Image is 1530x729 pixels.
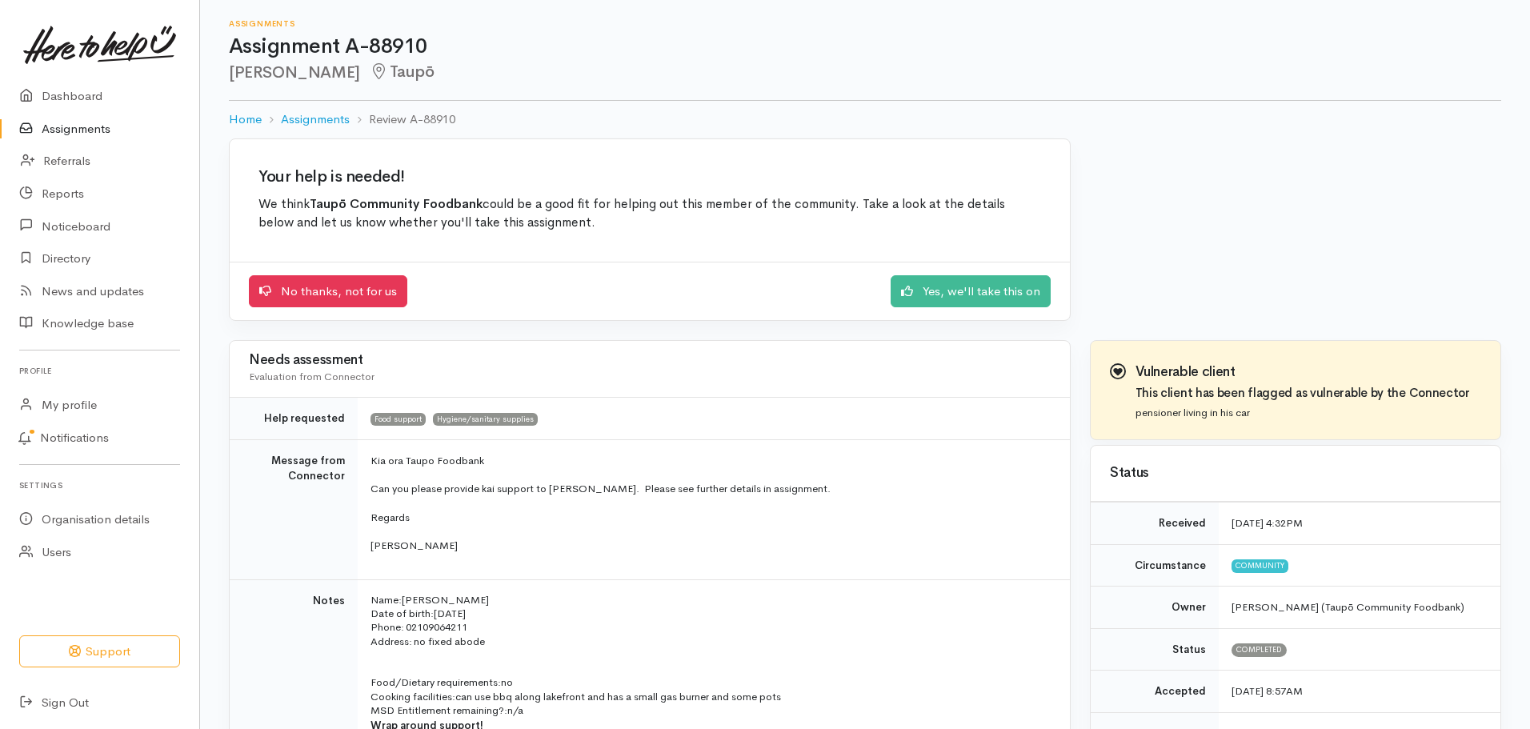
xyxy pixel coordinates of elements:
[370,635,412,648] span: Address:
[434,607,466,620] span: [DATE]
[370,703,507,717] span: MSD Entitlement remaining?:
[258,168,1041,186] h2: Your help is needed!
[501,675,513,689] span: no
[230,398,358,440] td: Help requested
[1110,466,1481,481] h3: Status
[229,110,262,129] a: Home
[455,690,781,703] span: can use bbq along lakefront and has a small gas burner and some pots
[1135,405,1470,421] p: pensioner living in his car
[1232,643,1287,656] span: Completed
[281,110,350,129] a: Assignments
[370,675,501,689] span: Food/Dietary requirements:
[249,275,407,308] a: No thanks, not for us
[370,690,455,703] span: Cooking facilities:
[1091,587,1219,629] td: Owner
[1091,544,1219,587] td: Circumstance
[402,593,489,607] span: [PERSON_NAME]
[19,475,180,496] h6: Settings
[1091,628,1219,671] td: Status
[370,620,404,634] span: Phone:
[891,275,1051,308] a: Yes, we'll take this on
[230,439,358,579] td: Message from Connector
[1232,559,1288,572] span: Community
[1091,503,1219,545] td: Received
[370,607,434,620] span: Date of birth:
[229,63,1501,82] h2: [PERSON_NAME]
[310,196,483,212] b: Taupō Community Foodbank
[370,510,1051,526] p: Regards
[370,593,402,607] span: Name:
[507,703,523,717] span: n/a
[249,370,374,383] span: Evaluation from Connector
[433,413,538,426] span: Hygiene/sanitary supplies
[350,110,455,129] li: Review A-88910
[370,538,1051,554] p: [PERSON_NAME]
[406,620,467,634] span: 02109064211
[1232,516,1303,530] time: [DATE] 4:32PM
[19,635,180,668] button: Support
[370,453,1051,469] p: Kia ora Taupo Foodbank
[249,353,1051,368] h3: Needs assessment
[229,19,1501,28] h6: Assignments
[19,360,180,382] h6: Profile
[1232,684,1303,698] time: [DATE] 8:57AM
[1135,365,1470,380] h3: Vulnerable client
[414,635,485,648] span: no fixed abode
[229,35,1501,58] h1: Assignment A-88910
[370,481,1051,497] p: Can you please provide kai support to [PERSON_NAME]. Please see further details in assignment.
[370,62,435,82] span: Taupō
[1135,387,1470,400] h4: This client has been flagged as vulnerable by the Connector
[370,413,426,426] span: Food support
[1232,600,1464,614] span: [PERSON_NAME] (Taupō Community Foodbank)
[258,195,1041,233] p: We think could be a good fit for helping out this member of the community. Take a look at the det...
[1091,671,1219,713] td: Accepted
[229,101,1501,138] nav: breadcrumb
